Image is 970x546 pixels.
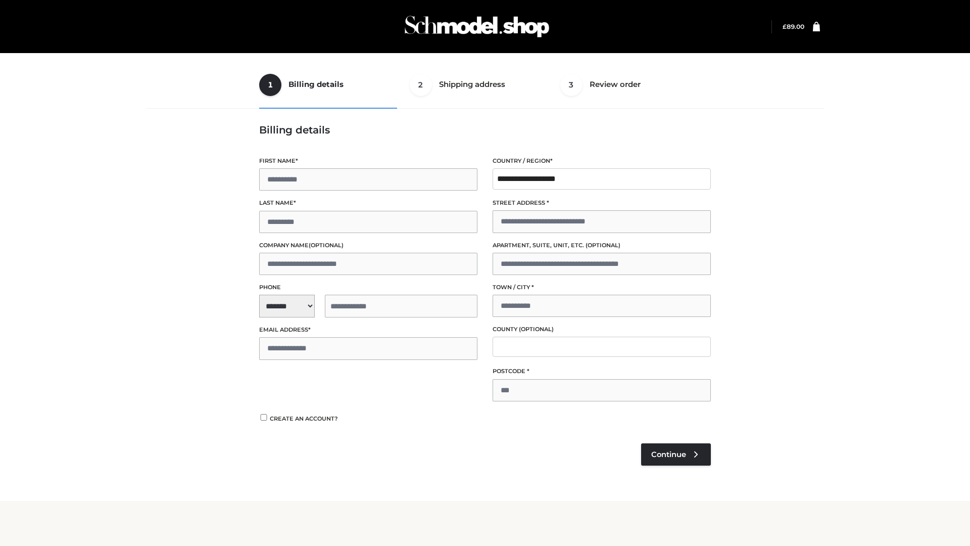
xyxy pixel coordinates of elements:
[259,241,477,250] label: Company name
[783,23,804,30] a: £89.00
[259,414,268,421] input: Create an account?
[651,450,686,459] span: Continue
[493,198,711,208] label: Street address
[493,156,711,166] label: Country / Region
[401,7,553,47] img: Schmodel Admin 964
[309,242,344,249] span: (optional)
[259,198,477,208] label: Last name
[259,156,477,166] label: First name
[270,415,338,422] span: Create an account?
[259,283,477,292] label: Phone
[519,326,554,333] span: (optional)
[493,325,711,334] label: County
[259,124,711,136] h3: Billing details
[586,242,620,249] span: (optional)
[493,283,711,292] label: Town / City
[259,325,477,335] label: Email address
[493,241,711,250] label: Apartment, suite, unit, etc.
[493,367,711,376] label: Postcode
[783,23,804,30] bdi: 89.00
[641,443,711,466] a: Continue
[783,23,787,30] span: £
